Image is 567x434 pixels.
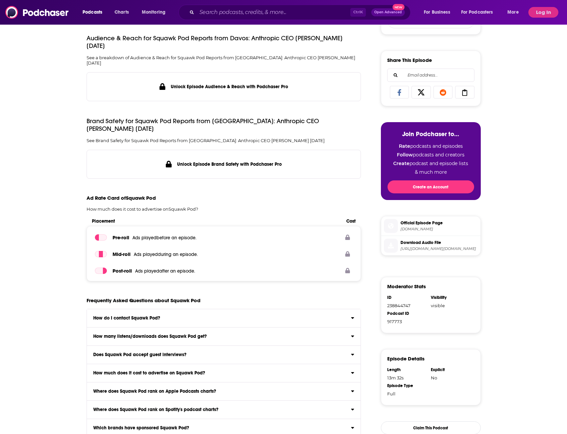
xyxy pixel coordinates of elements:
[393,4,405,10] span: New
[133,235,196,241] span: Ads played before an episode .
[393,69,469,82] input: Email address...
[433,86,453,99] a: Share on Reddit
[93,389,216,394] h3: Where does Squawk Pod rank on Apple Podcasts charts?
[87,195,156,201] span: Ad Rate Card of Squawk Pod
[185,5,417,20] div: Search podcasts, credits, & more...
[419,7,458,18] button: open menu
[142,8,165,17] span: Monitoring
[401,246,478,251] span: https://dts.podtrac.com/redirect.mp3/cnbc.simplecastaudio.com/2abef7ca-625f-4c74-9157-968d7da67c8...
[387,303,426,308] div: 238844747
[371,8,405,16] button: Open AdvancedNew
[387,295,426,300] div: ID
[5,6,69,19] img: Podchaser - Follow, Share and Rate Podcasts
[134,252,198,257] span: Ads played during an episode .
[461,8,493,17] span: For Podcasters
[113,234,129,241] span: Pre -roll
[137,7,174,18] button: open menu
[387,69,474,82] div: Search followers
[387,375,426,380] div: 13m 32s
[388,143,474,149] li: podcasts and episodes
[401,227,478,232] span: cnbc.com
[350,8,366,17] span: Ctrl K
[93,426,189,430] h3: Which brands have sponsored Squawk Pod?
[387,283,426,290] h3: Moderator Stats
[93,371,205,375] h3: How much does it cost to advertise on Squawk Pod?
[401,220,478,226] span: Official Episode Page
[87,138,361,143] p: See Brand Safety for Squawk Pod Reports from [GEOGRAPHIC_DATA]: Anthropic CEO [PERSON_NAME] [DATE]
[388,160,474,166] li: podcast and episode lists
[387,319,426,324] div: 917773
[424,8,450,17] span: For Business
[431,367,470,372] div: Explicit
[93,352,186,357] h3: Does Squawk Pod accept guest interviews?
[87,55,361,66] p: See a breakdown of Audience & Reach for Squawk Pod Reports from [GEOGRAPHIC_DATA]: Anthropic CEO ...
[431,295,470,300] div: Visibility
[387,367,426,372] div: Length
[397,152,413,158] strong: Follow
[388,152,474,158] li: podcasts and creators
[387,391,426,396] div: Full
[399,143,410,149] strong: Rate
[457,7,503,18] button: open menu
[390,86,409,99] a: Share on Facebook
[387,383,426,388] div: Episode Type
[115,8,129,17] span: Charts
[93,407,218,412] h3: Where does Squawk Pod rank on Spotify's podcast charts?
[387,57,432,63] h3: Share This Episode
[93,334,207,339] h3: How many listens/downloads does Squawk Pod get?
[92,218,341,224] span: Placement
[374,11,402,14] span: Open Advanced
[388,169,474,175] li: & much more
[393,160,410,166] strong: Create
[384,219,478,233] a: Official Episode Page[DOMAIN_NAME]
[87,297,200,304] h3: Frequently Asked Questions about Squawk Pod
[401,240,478,246] span: Download Audio File
[83,8,102,17] span: Podcasts
[431,303,470,308] div: visible
[171,84,288,90] h4: Unlock Episode Audience & Reach with Podchaser Pro
[135,268,195,274] span: Ads played after an episode .
[384,239,478,253] a: Download Audio File[URL][DOMAIN_NAME][DOMAIN_NAME]
[528,7,558,18] button: Log In
[113,268,132,274] span: Post -roll
[87,34,345,50] h3: Audience & Reach for Squawk Pod Reports from Davos: Anthropic CEO [PERSON_NAME] [DATE]
[78,7,111,18] button: open menu
[387,355,425,362] h3: Episode Details
[110,7,133,18] a: Charts
[87,117,345,132] h3: Brand Safety for Squawk Pod Reports from [GEOGRAPHIC_DATA]: Anthropic CEO [PERSON_NAME] [DATE]
[93,316,160,321] h3: How do I contact Squawk Pod?
[412,86,431,99] a: Share on X/Twitter
[388,180,474,193] button: Create an Account
[177,161,282,167] h4: Unlock Episode Brand Safety with Podchaser Pro
[455,86,474,99] a: Copy Link
[431,375,470,380] div: No
[388,130,474,138] h3: Join Podchaser to...
[507,8,519,17] span: More
[113,251,131,257] span: Mid -roll
[87,206,361,212] p: How much does it cost to advertise on Squawk Pod ?
[197,7,350,18] input: Search podcasts, credits, & more...
[503,7,527,18] button: open menu
[387,311,426,316] div: Podcast ID
[346,218,356,224] span: Cost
